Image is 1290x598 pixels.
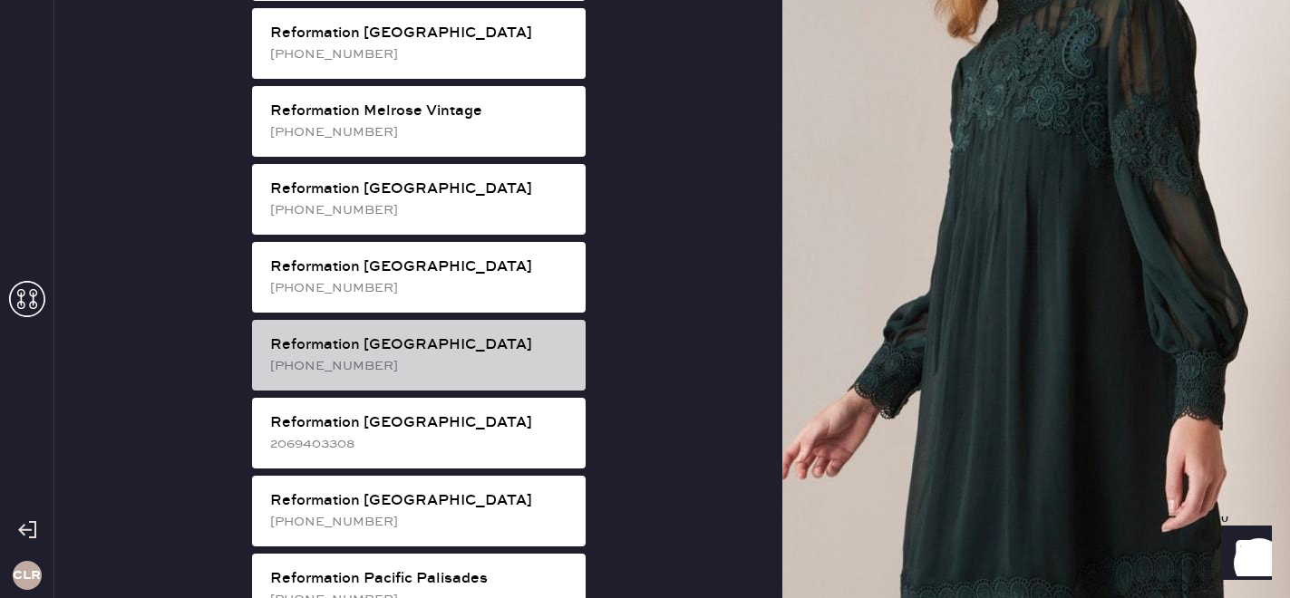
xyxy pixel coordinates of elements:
div: 2069403308 [270,434,571,454]
div: [PHONE_NUMBER] [270,44,571,64]
div: Reformation [GEOGRAPHIC_DATA] [270,334,571,356]
iframe: Front Chat [1204,516,1282,594]
div: Reformation [GEOGRAPHIC_DATA] [270,23,571,44]
h3: CLR [13,569,41,582]
div: Reformation [GEOGRAPHIC_DATA] [270,412,571,434]
div: [PHONE_NUMBER] [270,278,571,298]
div: [PHONE_NUMBER] [270,356,571,376]
div: Reformation Melrose Vintage [270,101,571,122]
div: [PHONE_NUMBER] [270,512,571,532]
div: Reformation [GEOGRAPHIC_DATA] [270,490,571,512]
div: [PHONE_NUMBER] [270,122,571,142]
div: Reformation [GEOGRAPHIC_DATA] [270,256,571,278]
div: [PHONE_NUMBER] [270,200,571,220]
div: Reformation Pacific Palisades [270,568,571,590]
div: Reformation [GEOGRAPHIC_DATA] [270,178,571,200]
